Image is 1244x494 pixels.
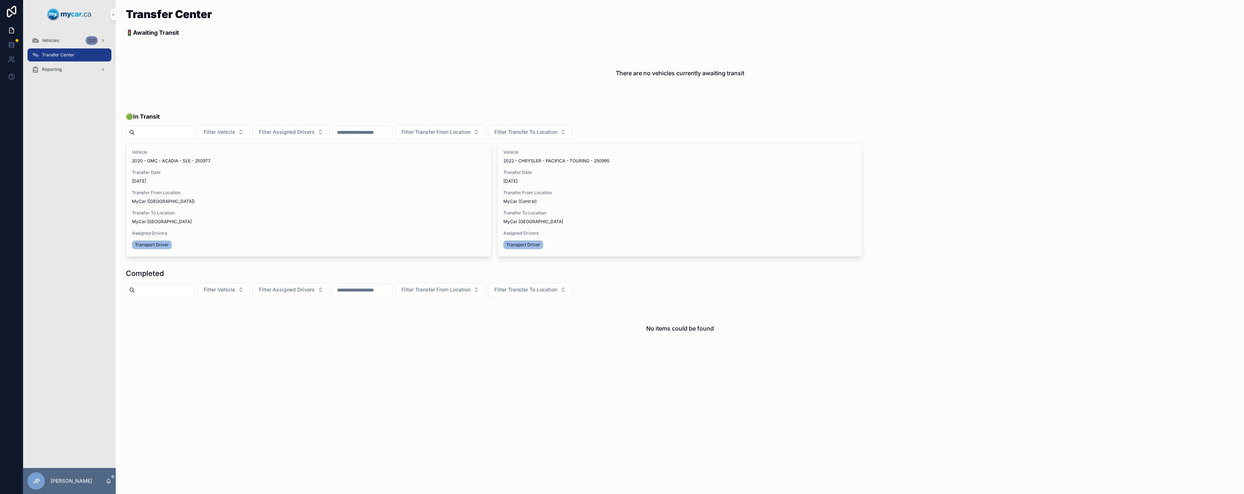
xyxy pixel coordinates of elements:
[27,48,111,61] a: Transfer Center
[395,283,485,297] button: Select Button
[42,52,74,58] span: Transfer Center
[503,190,857,196] span: Transfer From Location
[33,477,40,485] span: JP
[132,199,195,204] span: MyCar ([GEOGRAPHIC_DATA])
[126,28,212,37] p: 🚦
[494,286,557,293] span: Filter Transfer To Location
[488,283,572,297] button: Select Button
[132,149,485,155] span: Vehicle
[132,230,485,236] span: Assigned Drivers
[503,178,857,184] span: [DATE]
[395,125,485,139] button: Select Button
[259,286,315,293] span: Filter Assigned Drivers
[616,69,744,77] h2: There are no vehicles currently awaiting transit
[86,36,98,45] div: 322
[133,113,160,120] strong: In Transit
[126,9,212,20] h1: Transfer Center
[503,210,857,216] span: Transfer To Location
[132,190,485,196] span: Transfer From Location
[135,242,169,248] span: Transport Driver
[503,158,609,164] span: 2022 - CHRYSLER - PACIFICA - TOURING - 250995
[503,170,857,175] span: Transfer Date
[197,125,250,139] button: Select Button
[126,112,160,121] span: 🟢
[132,219,192,225] span: MyCar [GEOGRAPHIC_DATA]
[503,149,857,155] span: Vehicle
[646,324,714,333] h2: No items could be found
[204,286,235,293] span: Filter Vehicle
[42,67,62,72] span: Reporting
[23,29,116,85] div: scrollable content
[132,210,485,216] span: Transfer To Location
[503,199,537,204] span: MyCar (Central)
[503,230,857,236] span: Assigned Drivers
[27,63,111,76] a: Reporting
[204,128,235,136] span: Filter Vehicle
[27,34,111,47] a: Vehicles322
[503,219,563,225] span: MyCar [GEOGRAPHIC_DATA]
[126,143,491,257] a: Vehicle2020 - GMC - ACADIA - SLE - 250977Transfer Date[DATE]Transfer From LocationMyCar ([GEOGRAP...
[253,283,329,297] button: Select Button
[494,128,557,136] span: Filter Transfer To Location
[401,128,470,136] span: Filter Transfer From Location
[488,125,572,139] button: Select Button
[51,477,92,485] p: [PERSON_NAME]
[506,242,540,248] span: Transport Driver
[253,125,329,139] button: Select Button
[132,170,485,175] span: Transfer Date
[47,9,91,20] img: App logo
[126,268,164,278] h1: Completed
[133,29,179,36] strong: Awaiting Transit
[197,283,250,297] button: Select Button
[132,178,485,184] span: [DATE]
[42,38,59,43] span: Vehicles
[497,143,863,257] a: Vehicle2022 - CHRYSLER - PACIFICA - TOURING - 250995Transfer Date[DATE]Transfer From LocationMyCa...
[259,128,315,136] span: Filter Assigned Drivers
[401,286,470,293] span: Filter Transfer From Location
[132,158,210,164] span: 2020 - GMC - ACADIA - SLE - 250977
